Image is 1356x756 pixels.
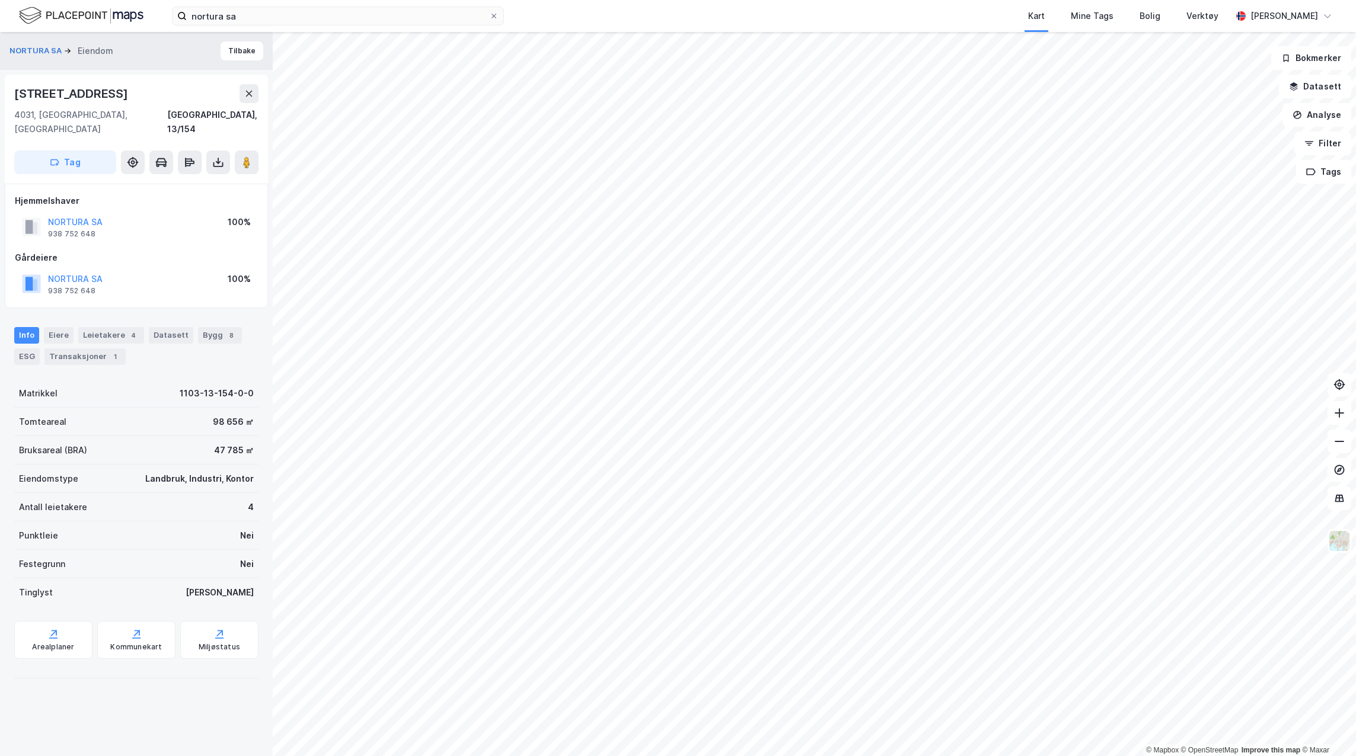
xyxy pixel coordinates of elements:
div: Arealplaner [32,642,74,652]
input: Søk på adresse, matrikkel, gårdeiere, leietakere eller personer [187,7,489,25]
div: Mine Tags [1071,9,1113,23]
div: Miljøstatus [199,642,240,652]
div: [PERSON_NAME] [186,585,254,600]
div: Bruksareal (BRA) [19,443,87,457]
div: Bygg [198,327,242,344]
div: [STREET_ADDRESS] [14,84,130,103]
div: 1 [109,351,121,363]
a: OpenStreetMap [1181,746,1239,754]
div: Datasett [149,327,193,344]
div: Verktøy [1186,9,1218,23]
div: Matrikkel [19,386,58,401]
div: 100% [228,272,251,286]
button: Bokmerker [1271,46,1351,70]
a: Improve this map [1242,746,1300,754]
img: Z [1328,530,1351,552]
div: Tinglyst [19,585,53,600]
div: Landbruk, Industri, Kontor [145,472,254,486]
div: [GEOGRAPHIC_DATA], 13/154 [167,108,259,136]
div: Info [14,327,39,344]
div: 1103-13-154-0-0 [180,386,254,401]
div: 4 [127,329,139,341]
div: 47 785 ㎡ [214,443,254,457]
div: Punktleie [19,528,58,543]
div: Nei [240,528,254,543]
div: Eiendomstype [19,472,78,486]
div: Eiere [44,327,74,344]
div: ESG [14,348,40,365]
a: Mapbox [1146,746,1179,754]
div: Gårdeiere [15,251,258,265]
div: 8 [225,329,237,341]
div: Antall leietakere [19,500,87,514]
div: 4 [248,500,254,514]
div: Festegrunn [19,557,65,571]
button: Analyse [1282,103,1351,127]
div: Transaksjoner [44,348,126,365]
button: Tilbake [221,41,263,60]
div: Eiendom [78,44,113,58]
img: logo.f888ab2527a4732fd821a326f86c7f29.svg [19,5,143,26]
div: Hjemmelshaver [15,194,258,208]
div: Nei [240,557,254,571]
div: 98 656 ㎡ [213,415,254,429]
div: 4031, [GEOGRAPHIC_DATA], [GEOGRAPHIC_DATA] [14,108,167,136]
button: Datasett [1279,75,1351,98]
div: Kart [1028,9,1045,23]
div: 100% [228,215,251,229]
div: 938 752 648 [48,229,95,239]
button: Tag [14,150,116,174]
div: Tomteareal [19,415,66,429]
button: Tags [1296,160,1351,184]
button: NORTURA SA [9,45,64,57]
iframe: Chat Widget [1297,699,1356,756]
div: Kommunekart [110,642,162,652]
button: Filter [1294,132,1351,155]
div: [PERSON_NAME] [1250,9,1318,23]
div: Leietakere [78,327,144,344]
div: Bolig [1140,9,1160,23]
div: 938 752 648 [48,286,95,296]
